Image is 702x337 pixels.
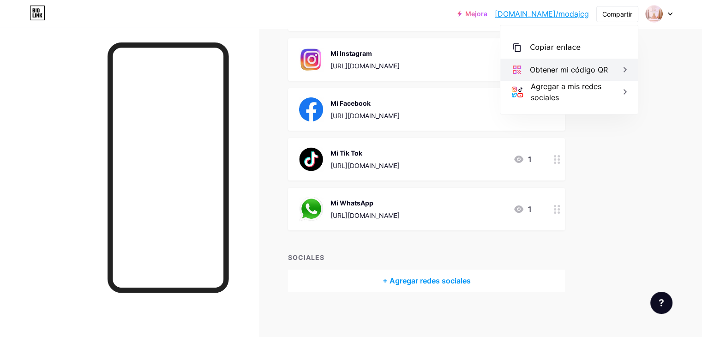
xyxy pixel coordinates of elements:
font: Copiar enlace [530,43,581,52]
font: [DOMAIN_NAME]/modajcg [495,9,589,18]
font: 1 [528,205,532,214]
font: [URL][DOMAIN_NAME] [330,211,400,219]
font: [URL][DOMAIN_NAME] [330,62,400,70]
img: Mi WhatsApp [299,197,323,221]
font: Mi Instagram [330,49,372,57]
font: Agregar a mis redes sociales [531,82,601,102]
font: Mejora [465,10,487,18]
font: Mi Tik Tok [330,149,362,157]
font: 1 [528,155,532,164]
img: Mi Tik Tok [299,147,323,171]
font: Mi WhatsApp [330,199,373,207]
font: Obtener mi código QR [530,65,608,74]
img: Mi Instagram [299,48,323,72]
font: Compartir [602,10,632,18]
img: modajcg [645,5,663,23]
img: Mi Facebook [299,97,323,121]
font: [URL][DOMAIN_NAME] [330,112,400,120]
font: [URL][DOMAIN_NAME] [330,162,400,169]
font: Mi Facebook [330,99,371,107]
a: [DOMAIN_NAME]/modajcg [495,8,589,19]
font: SOCIALES [288,253,324,261]
font: + Agregar redes sociales [383,276,471,285]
